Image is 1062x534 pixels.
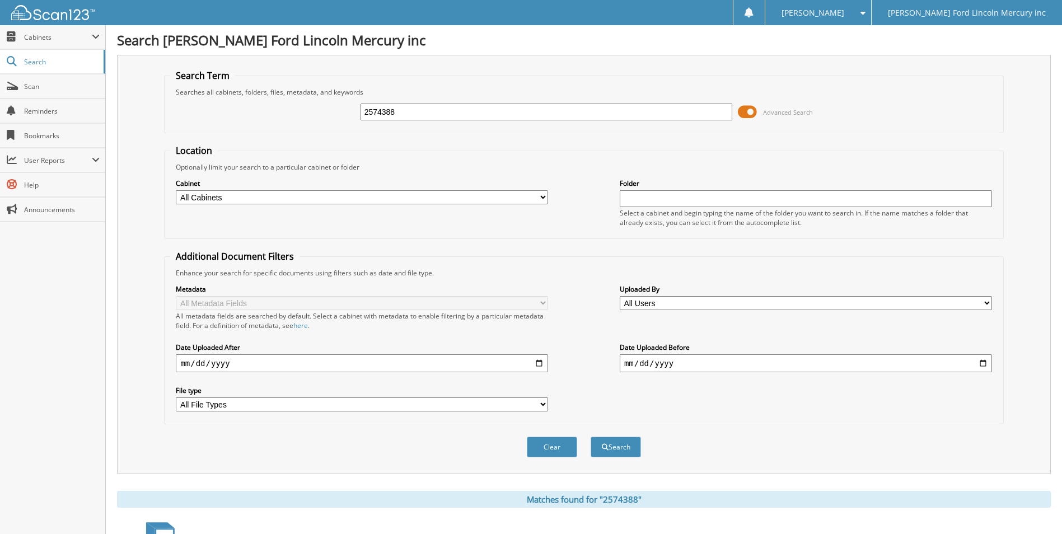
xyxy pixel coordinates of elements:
div: Searches all cabinets, folders, files, metadata, and keywords [170,87,997,97]
input: end [620,354,992,372]
label: Cabinet [176,179,548,188]
h1: Search [PERSON_NAME] Ford Lincoln Mercury inc [117,31,1051,49]
span: Search [24,57,98,67]
div: Matches found for "2574388" [117,491,1051,508]
div: Enhance your search for specific documents using filters such as date and file type. [170,268,997,278]
iframe: Chat Widget [1006,480,1062,534]
span: [PERSON_NAME] [782,10,844,16]
label: Metadata [176,284,548,294]
button: Search [591,437,641,457]
span: Bookmarks [24,131,100,140]
span: [PERSON_NAME] Ford Lincoln Mercury inc [888,10,1046,16]
input: start [176,354,548,372]
label: File type [176,386,548,395]
img: scan123-logo-white.svg [11,5,95,20]
label: Uploaded By [620,284,992,294]
legend: Search Term [170,69,235,82]
span: Announcements [24,205,100,214]
span: User Reports [24,156,92,165]
button: Clear [527,437,577,457]
div: Select a cabinet and begin typing the name of the folder you want to search in. If the name match... [620,208,992,227]
span: Scan [24,82,100,91]
span: Cabinets [24,32,92,42]
a: here [293,321,308,330]
legend: Location [170,144,218,157]
div: All metadata fields are searched by default. Select a cabinet with metadata to enable filtering b... [176,311,548,330]
legend: Additional Document Filters [170,250,300,263]
label: Date Uploaded Before [620,343,992,352]
div: Optionally limit your search to a particular cabinet or folder [170,162,997,172]
label: Folder [620,179,992,188]
span: Reminders [24,106,100,116]
span: Advanced Search [763,108,813,116]
span: Help [24,180,100,190]
label: Date Uploaded After [176,343,548,352]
